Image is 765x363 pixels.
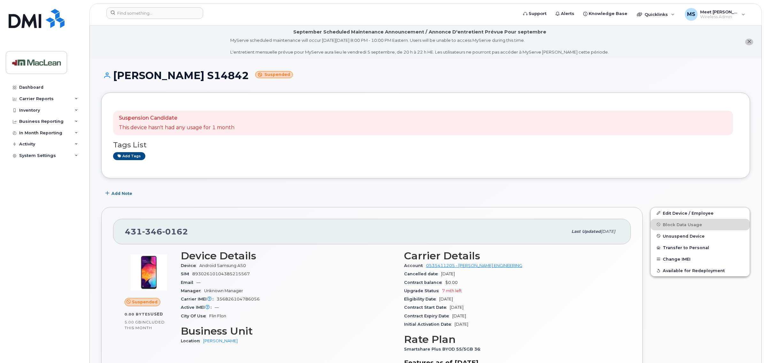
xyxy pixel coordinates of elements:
[651,219,750,230] button: Block Data Usage
[192,271,250,276] span: 89302610104385215567
[255,71,293,78] small: Suspended
[125,312,150,316] span: 0.00 Bytes
[119,115,234,122] p: Suspension Candidate
[181,271,192,276] span: SIM
[651,253,750,265] button: Change IMEI
[125,320,165,330] span: included this month
[651,207,750,219] a: Edit Device / Employee
[203,338,238,343] a: [PERSON_NAME]
[181,297,217,301] span: Carrier IMEI
[111,190,132,196] span: Add Note
[404,271,441,276] span: Cancelled date
[125,227,188,236] span: 431
[113,141,738,149] h3: Tags List
[571,229,601,234] span: Last updated
[230,37,609,55] div: MyServe scheduled maintenance will occur [DATE][DATE] 8:00 PM - 10:00 PM Eastern. Users will be u...
[651,265,750,276] button: Available for Redeployment
[130,253,168,292] img: image20231002-3703462-1qu0sfr.jpeg
[745,39,753,45] button: close notification
[651,242,750,253] button: Transfer to Personal
[119,124,234,131] p: This device hasn't had any usage for 1 month
[404,263,426,268] span: Account
[404,334,620,345] h3: Rate Plan
[445,280,458,285] span: $0.00
[293,29,546,35] div: September Scheduled Maintenance Announcement / Annonce D'entretient Prévue Pour septembre
[663,233,705,238] span: Unsuspend Device
[113,152,145,160] a: Add tags
[651,230,750,242] button: Unsuspend Device
[404,305,450,310] span: Contract Start Date
[181,250,396,262] h3: Device Details
[404,347,484,352] span: Smartshare Plus BYOD 55/5GB 36
[181,314,209,318] span: City Of Use
[209,314,226,318] span: Flin Flon
[217,297,260,301] span: 356826104786056
[442,288,462,293] span: 7 mth left
[150,312,163,316] span: used
[441,271,455,276] span: [DATE]
[199,263,246,268] span: Android Samsung A50
[162,227,188,236] span: 0162
[404,280,445,285] span: Contract balance
[404,297,439,301] span: Eligibility Date
[404,250,620,262] h3: Carrier Details
[452,314,466,318] span: [DATE]
[439,297,453,301] span: [DATE]
[426,263,522,268] a: 0535411205 - [PERSON_NAME] ENGINEERING
[215,305,219,310] span: —
[455,322,468,327] span: [DATE]
[196,280,201,285] span: —
[181,288,204,293] span: Manager
[132,299,157,305] span: Suspended
[663,268,725,273] span: Available for Redeployment
[404,322,455,327] span: Initial Activation Date
[404,288,442,293] span: Upgrade Status
[601,229,615,234] span: [DATE]
[181,325,396,337] h3: Business Unit
[125,320,142,324] span: 5.00 GB
[181,280,196,285] span: Email
[181,338,203,343] span: Location
[181,263,199,268] span: Device
[101,188,138,199] button: Add Note
[404,314,452,318] span: Contract Expiry Date
[181,305,215,310] span: Active IMEI
[101,70,750,81] h1: [PERSON_NAME] S14842
[204,288,243,293] span: Unknown Manager
[142,227,162,236] span: 346
[450,305,463,310] span: [DATE]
